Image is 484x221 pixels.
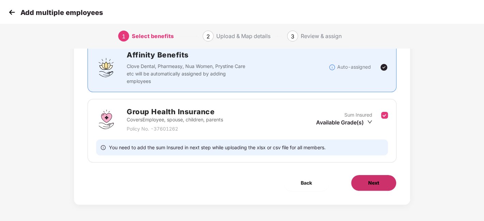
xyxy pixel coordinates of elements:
img: svg+xml;base64,PHN2ZyBpZD0iR3JvdXBfSGVhbHRoX0luc3VyYW5jZSIgZGF0YS1uYW1lPSJHcm91cCBIZWFsdGggSW5zdX... [96,109,116,130]
p: Policy No. - 37601262 [127,125,223,133]
p: Sum Insured [344,111,372,119]
span: 2 [206,33,210,40]
p: Covers Employee, spouse, children, parents [127,116,223,123]
span: 1 [122,33,125,40]
div: Upload & Map details [216,31,270,41]
h2: Affinity Benefits [127,49,329,61]
p: Auto-assigned [337,63,371,71]
p: Clove Dental, Pharmeasy, Nua Women, Prystine Care etc will be automatically assigned by adding em... [127,63,248,85]
button: Back [284,175,329,191]
p: Add multiple employees [20,8,103,17]
div: Select benefits [132,31,174,41]
span: Back [301,179,312,187]
span: You need to add the sum Insured in next step while uploading the xlsx or csv file for all members. [109,144,326,151]
div: Available Grade(s) [316,119,372,126]
span: info-circle [101,144,106,151]
img: svg+xml;base64,PHN2ZyBpZD0iSW5mb18tXzMyeDMyIiBkYXRhLW5hbWU9IkluZm8gLSAzMngzMiIgeG1sbnM9Imh0dHA6Ly... [329,64,335,71]
img: svg+xml;base64,PHN2ZyBpZD0iVGljay0yNHgyNCIgeG1sbnM9Imh0dHA6Ly93d3cudzMub3JnLzIwMDAvc3ZnIiB3aWR0aD... [380,63,388,71]
div: Review & assign [301,31,342,41]
img: svg+xml;base64,PHN2ZyB4bWxucz0iaHR0cDovL3d3dy53My5vcmcvMjAwMC9zdmciIHdpZHRoPSIzMCIgaGVpZ2h0PSIzMC... [7,7,17,17]
span: down [367,119,372,124]
img: svg+xml;base64,PHN2ZyBpZD0iQWZmaW5pdHlfQmVuZWZpdHMiIGRhdGEtbmFtZT0iQWZmaW5pdHkgQmVuZWZpdHMiIHhtbG... [96,57,116,78]
button: Next [351,175,396,191]
h2: Group Health Insurance [127,106,223,117]
span: 3 [291,33,294,40]
span: Next [368,179,379,187]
